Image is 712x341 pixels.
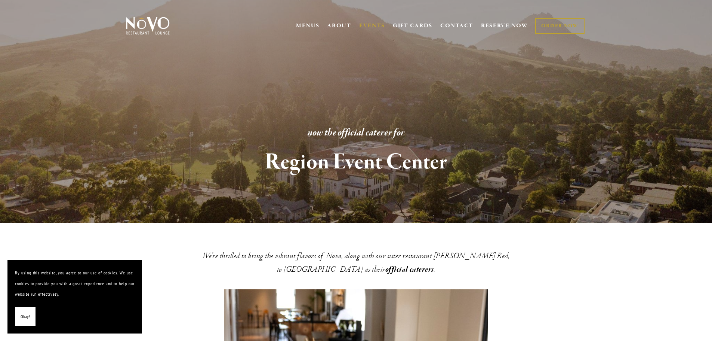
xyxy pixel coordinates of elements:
[7,260,142,334] section: Cookie banner
[393,19,432,33] a: GIFT CARDS
[15,268,135,300] p: By using this website, you agree to our use of cookies. We use cookies to provide you with a grea...
[21,311,30,322] span: Okay!
[327,22,351,30] a: ABOUT
[15,307,36,326] button: Okay!
[481,19,528,33] a: RESERVE NOW
[265,148,447,176] strong: Region Event Center
[535,18,584,34] a: ORDER NOW
[124,16,171,35] img: Novo Restaurant &amp; Lounge
[385,264,408,275] em: official
[308,126,404,140] em: now the official caterer for
[410,264,434,275] em: caterers
[359,22,385,30] a: EVENTS
[296,22,320,30] a: MENUS
[440,19,473,33] a: CONTACT
[203,251,509,275] em: We’re thrilled to bring the vibrant flavors of Novo, along with our sister restaurant [PERSON_NAM...
[434,264,435,275] em: .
